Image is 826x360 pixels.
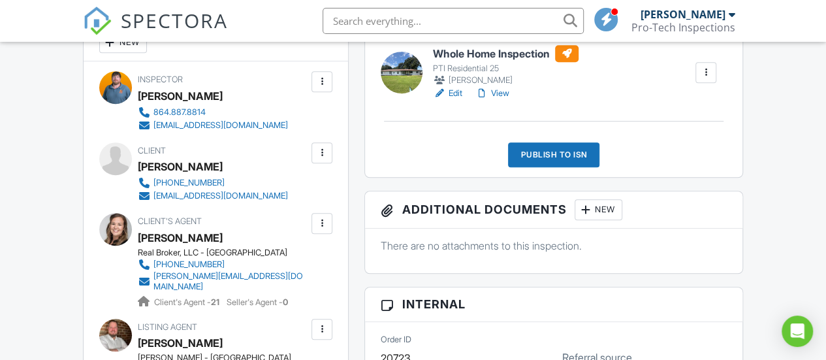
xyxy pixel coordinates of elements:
[138,189,288,203] a: [EMAIL_ADDRESS][DOMAIN_NAME]
[631,21,735,34] div: Pro-Tech Inspections
[365,287,742,321] h3: Internal
[138,271,309,292] a: [PERSON_NAME][EMAIL_ADDRESS][DOMAIN_NAME]
[138,106,288,119] a: 864.887.8814
[575,199,622,220] div: New
[211,297,219,307] strong: 21
[138,333,223,353] div: [PERSON_NAME]
[475,87,509,100] a: View
[433,87,462,100] a: Edit
[283,297,288,307] strong: 0
[138,119,288,132] a: [EMAIL_ADDRESS][DOMAIN_NAME]
[138,228,223,248] div: [PERSON_NAME]
[83,7,112,35] img: The Best Home Inspection Software - Spectora
[138,157,223,176] div: [PERSON_NAME]
[138,86,223,106] div: [PERSON_NAME]
[227,297,288,307] span: Seller's Agent -
[138,146,166,155] span: Client
[782,316,813,347] div: Open Intercom Messenger
[153,191,288,201] div: [EMAIL_ADDRESS][DOMAIN_NAME]
[138,176,288,189] a: [PHONE_NUMBER]
[138,258,309,271] a: [PHONE_NUMBER]
[433,45,579,87] a: Whole Home Inspection PTI Residential 25 [PERSON_NAME]
[138,216,202,226] span: Client's Agent
[433,63,579,74] div: PTI Residential 25
[323,8,584,34] input: Search everything...
[138,74,183,84] span: Inspector
[153,271,309,292] div: [PERSON_NAME][EMAIL_ADDRESS][DOMAIN_NAME]
[153,259,225,270] div: [PHONE_NUMBER]
[433,74,579,87] div: [PERSON_NAME]
[153,107,206,118] div: 864.887.8814
[121,7,228,34] span: SPECTORA
[138,248,319,258] div: Real Broker, LLC - [GEOGRAPHIC_DATA]
[154,297,221,307] span: Client's Agent -
[138,322,197,332] span: Listing Agent
[153,120,288,131] div: [EMAIL_ADDRESS][DOMAIN_NAME]
[641,8,725,21] div: [PERSON_NAME]
[365,191,742,229] h3: Additional Documents
[381,238,727,253] p: There are no attachments to this inspection.
[153,178,225,188] div: [PHONE_NUMBER]
[83,18,228,45] a: SPECTORA
[508,142,599,167] div: Publish to ISN
[381,334,411,346] label: Order ID
[433,45,579,62] h6: Whole Home Inspection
